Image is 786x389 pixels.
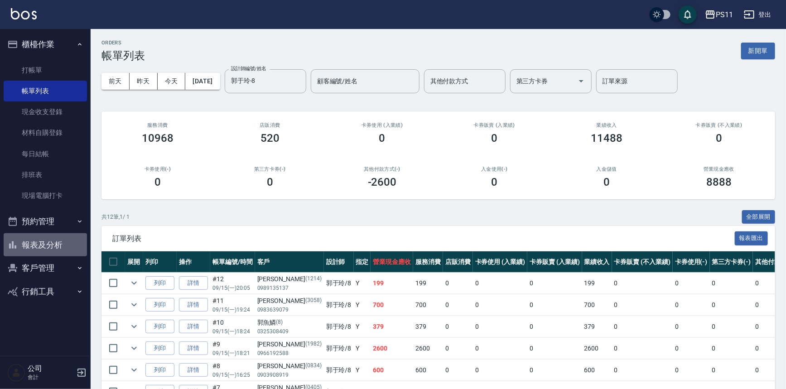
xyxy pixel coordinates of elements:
[603,176,610,188] h3: 0
[413,338,443,359] td: 2600
[127,341,141,355] button: expand row
[210,338,255,359] td: #9
[679,5,697,24] button: save
[127,276,141,290] button: expand row
[473,338,528,359] td: 0
[582,294,612,316] td: 700
[154,176,161,188] h3: 0
[673,294,710,316] td: 0
[324,360,354,381] td: 郭于玲 /8
[371,360,413,381] td: 600
[130,73,158,90] button: 昨天
[179,363,208,377] a: 詳情
[305,361,322,371] p: (0834)
[257,318,322,327] div: 郭魚鱗
[4,81,87,101] a: 帳單列表
[473,316,528,337] td: 0
[305,340,322,349] p: (1982)
[257,284,322,292] p: 0989135137
[673,316,710,337] td: 0
[260,132,280,144] h3: 520
[413,294,443,316] td: 700
[324,338,354,359] td: 郭于玲 /8
[612,338,673,359] td: 0
[179,298,208,312] a: 詳情
[612,251,673,273] th: 卡券販賣 (不入業績)
[591,132,622,144] h3: 11488
[443,316,473,337] td: 0
[158,73,186,90] button: 今天
[449,122,540,128] h2: 卡券販賣 (入業績)
[145,363,174,377] button: 列印
[612,273,673,294] td: 0
[473,360,528,381] td: 0
[101,213,130,221] p: 共 12 筆, 1 / 1
[4,60,87,81] a: 打帳單
[4,122,87,143] a: 材料自購登錄
[673,338,710,359] td: 0
[379,132,386,144] h3: 0
[267,176,273,188] h3: 0
[276,318,283,327] p: (8)
[354,360,371,381] td: Y
[354,316,371,337] td: Y
[305,296,322,306] p: (3058)
[354,294,371,316] td: Y
[324,273,354,294] td: 郭于玲 /8
[101,73,130,90] button: 前天
[612,294,673,316] td: 0
[210,251,255,273] th: 帳單編號/時間
[112,166,203,172] h2: 卡券使用(-)
[612,316,673,337] td: 0
[710,294,753,316] td: 0
[210,294,255,316] td: #11
[527,294,582,316] td: 0
[112,234,735,243] span: 訂單列表
[368,176,397,188] h3: -2600
[354,338,371,359] td: Y
[7,364,25,382] img: Person
[143,251,177,273] th: 列印
[212,371,253,379] p: 09/15 (一) 16:25
[473,273,528,294] td: 0
[28,364,74,373] h5: 公司
[371,294,413,316] td: 700
[324,316,354,337] td: 郭于玲 /8
[413,251,443,273] th: 服務消費
[491,176,497,188] h3: 0
[354,251,371,273] th: 指定
[210,360,255,381] td: #8
[413,273,443,294] td: 199
[305,274,322,284] p: (1214)
[735,231,768,245] button: 報表匯出
[210,273,255,294] td: #12
[710,251,753,273] th: 第三方卡券(-)
[443,251,473,273] th: 店販消費
[324,294,354,316] td: 郭于玲 /8
[210,316,255,337] td: #10
[145,298,174,312] button: 列印
[28,373,74,381] p: 會計
[473,294,528,316] td: 0
[740,6,775,23] button: 登出
[127,363,141,377] button: expand row
[145,276,174,290] button: 列印
[101,40,145,46] h2: ORDERS
[612,360,673,381] td: 0
[701,5,737,24] button: PS11
[527,273,582,294] td: 0
[582,316,612,337] td: 379
[179,320,208,334] a: 詳情
[527,338,582,359] td: 0
[673,360,710,381] td: 0
[4,185,87,206] a: 現場電腦打卡
[225,122,315,128] h2: 店販消費
[4,233,87,257] button: 報表及分析
[491,132,497,144] h3: 0
[257,349,322,357] p: 0966192588
[527,316,582,337] td: 0
[177,251,210,273] th: 操作
[674,166,764,172] h2: 營業現金應收
[443,360,473,381] td: 0
[443,338,473,359] td: 0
